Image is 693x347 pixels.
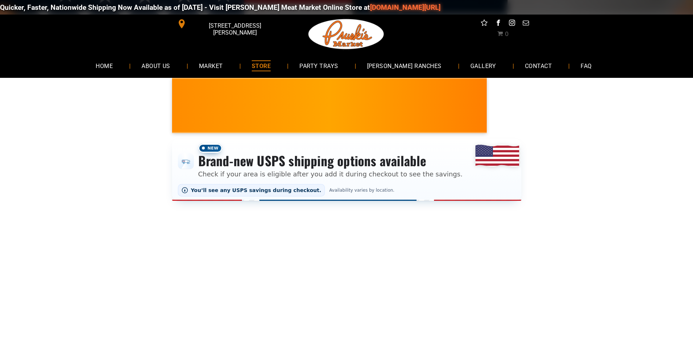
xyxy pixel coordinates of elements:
[356,56,453,75] a: [PERSON_NAME] RANCHES
[514,56,563,75] a: CONTACT
[188,56,234,75] a: MARKET
[493,18,503,29] a: facebook
[172,139,521,201] div: Shipping options announcement
[198,144,222,153] span: New
[191,187,322,193] span: You’ll see any USPS savings during checkout.
[479,18,489,29] a: Social network
[570,56,602,75] a: FAQ
[328,188,396,193] span: Availability varies by location.
[198,153,463,169] h3: Brand-new USPS shipping options available
[85,56,124,75] a: HOME
[241,56,282,75] a: STORE
[507,18,517,29] a: instagram
[307,15,386,54] img: Pruski-s+Market+HQ+Logo2-1920w.png
[198,169,463,179] p: Check if your area is eligible after you add it during checkout to see the savings.
[521,18,530,29] a: email
[188,19,282,40] span: [STREET_ADDRESS][PERSON_NAME]
[370,3,441,12] a: [DOMAIN_NAME][URL]
[288,56,349,75] a: PARTY TRAYS
[172,18,283,29] a: [STREET_ADDRESS][PERSON_NAME]
[505,31,509,37] span: 0
[131,56,181,75] a: ABOUT US
[459,56,507,75] a: GALLERY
